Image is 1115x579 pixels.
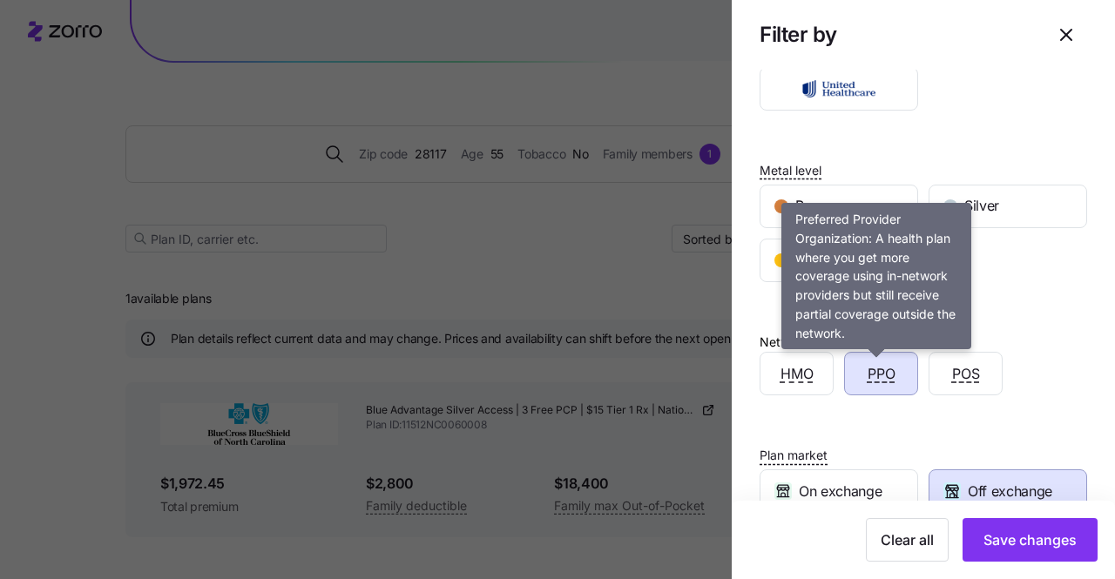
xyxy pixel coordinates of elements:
span: Clear all [881,529,934,550]
button: Clear all [866,518,949,562]
span: Bronze [795,195,840,217]
button: Save changes [963,518,1098,562]
span: HMO [780,363,814,385]
span: Save changes [983,529,1077,550]
h1: Filter by [760,21,1031,48]
span: Plan market [760,447,828,464]
span: Silver [964,195,999,217]
span: Gold [795,249,826,271]
span: POS [952,363,980,385]
div: Network type [760,333,838,352]
img: UnitedHealthcare [775,71,903,106]
span: On exchange [799,481,882,502]
span: Metal level [760,162,821,179]
span: Off exchange [968,481,1052,502]
span: PPO [868,363,895,385]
